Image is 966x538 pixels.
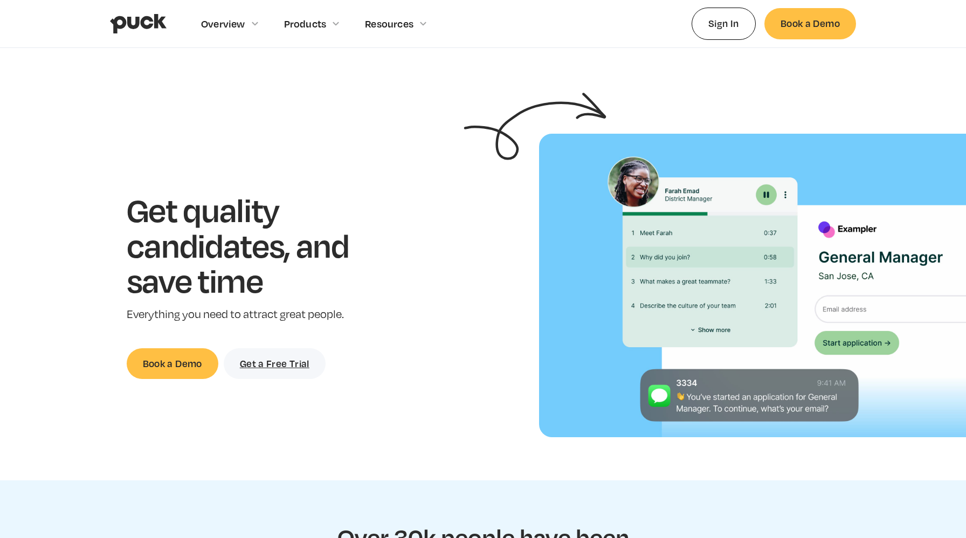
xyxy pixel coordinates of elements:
p: Everything you need to attract great people. [127,307,383,322]
div: Overview [201,18,245,30]
div: Resources [365,18,413,30]
a: Get a Free Trial [224,348,326,379]
div: Products [284,18,327,30]
h1: Get quality candidates, and save time [127,192,383,298]
a: Book a Demo [127,348,218,379]
a: Sign In [692,8,756,39]
a: Book a Demo [764,8,856,39]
